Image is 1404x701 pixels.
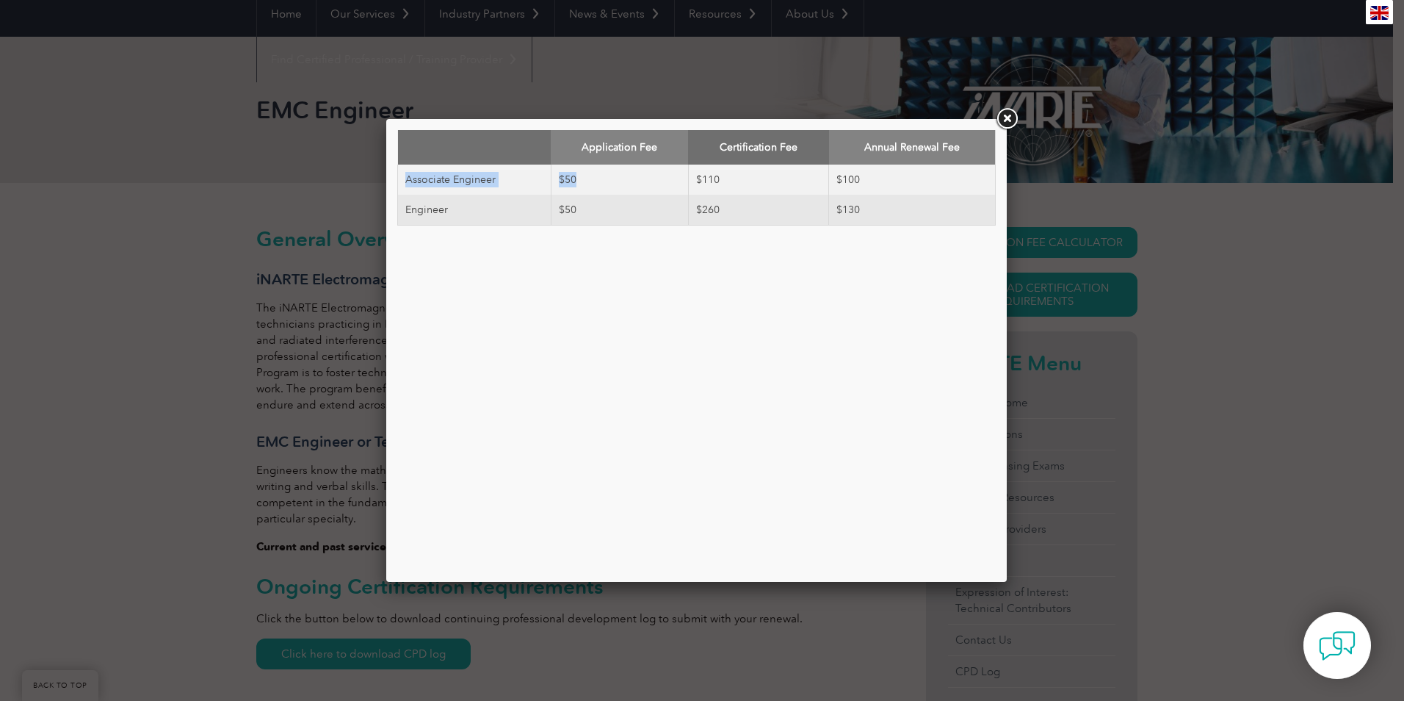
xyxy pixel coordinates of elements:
[994,106,1020,132] a: Close
[688,195,828,226] td: $260
[551,165,688,195] td: $50
[1370,6,1389,20] img: en
[829,195,996,226] td: $130
[688,130,828,165] th: Certification Fee
[551,130,688,165] th: Application Fee
[1319,628,1356,664] img: contact-chat.png
[398,165,551,195] td: Associate Engineer
[688,165,828,195] td: $110
[398,195,551,226] td: Engineer
[551,195,688,226] td: $50
[829,130,996,165] th: Annual Renewal Fee
[829,165,996,195] td: $100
